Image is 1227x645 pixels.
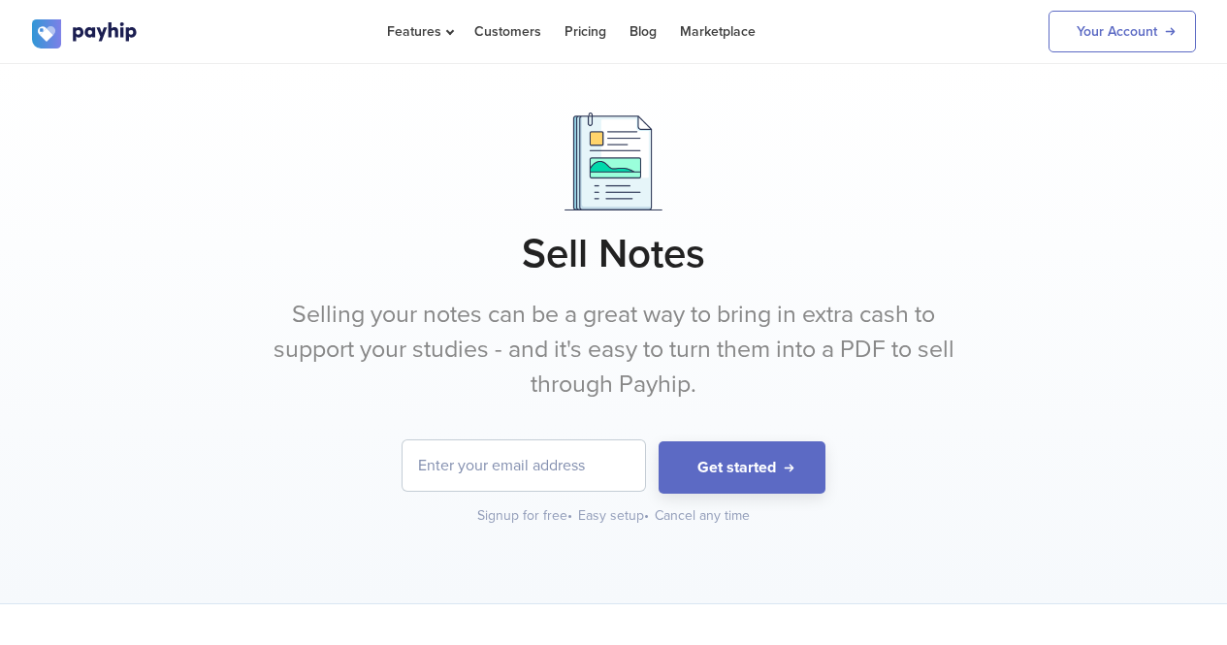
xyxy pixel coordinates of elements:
img: Documents.png [565,113,662,210]
p: Selling your notes can be a great way to bring in extra cash to support your studies - and it's e... [250,298,978,402]
span: Features [387,23,451,40]
input: Enter your email address [403,440,645,491]
div: Easy setup [578,506,651,526]
div: Cancel any time [655,506,750,526]
div: Signup for free [477,506,574,526]
button: Get started [659,441,825,495]
img: logo.svg [32,19,139,48]
a: Your Account [1049,11,1196,52]
h1: Sell Notes [32,230,1196,278]
span: • [567,507,572,524]
span: • [644,507,649,524]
